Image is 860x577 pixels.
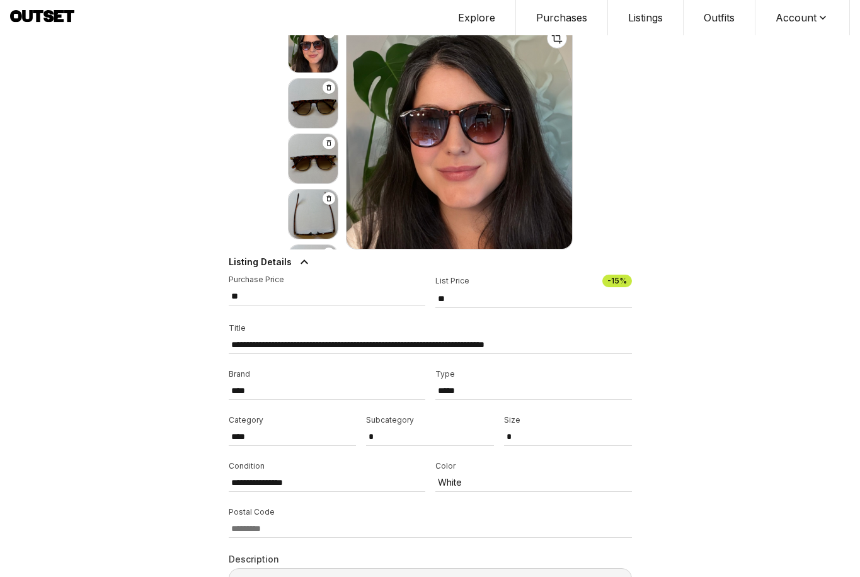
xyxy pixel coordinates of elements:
p: Brand [229,369,425,379]
p: List Price [435,276,469,286]
button: Delete image [323,137,335,149]
span: Listing Details [229,256,292,268]
p: Category [229,415,357,425]
button: Listing Details [229,249,632,275]
p: Subcategory [366,415,494,425]
p: Description [229,553,632,566]
p: Title [229,323,632,333]
img: Main Product Image [347,23,572,249]
button: Delete image [323,192,335,205]
p: Postal Code [229,507,632,517]
span: -15 % [602,275,632,287]
p: Purchase Price [229,275,425,285]
p: Condition [229,461,425,471]
p: Size [504,415,632,425]
button: Delete image [323,81,335,94]
p: Type [435,369,632,379]
p: White [438,476,612,489]
button: Delete image [323,248,335,260]
p: Color [435,461,632,471]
